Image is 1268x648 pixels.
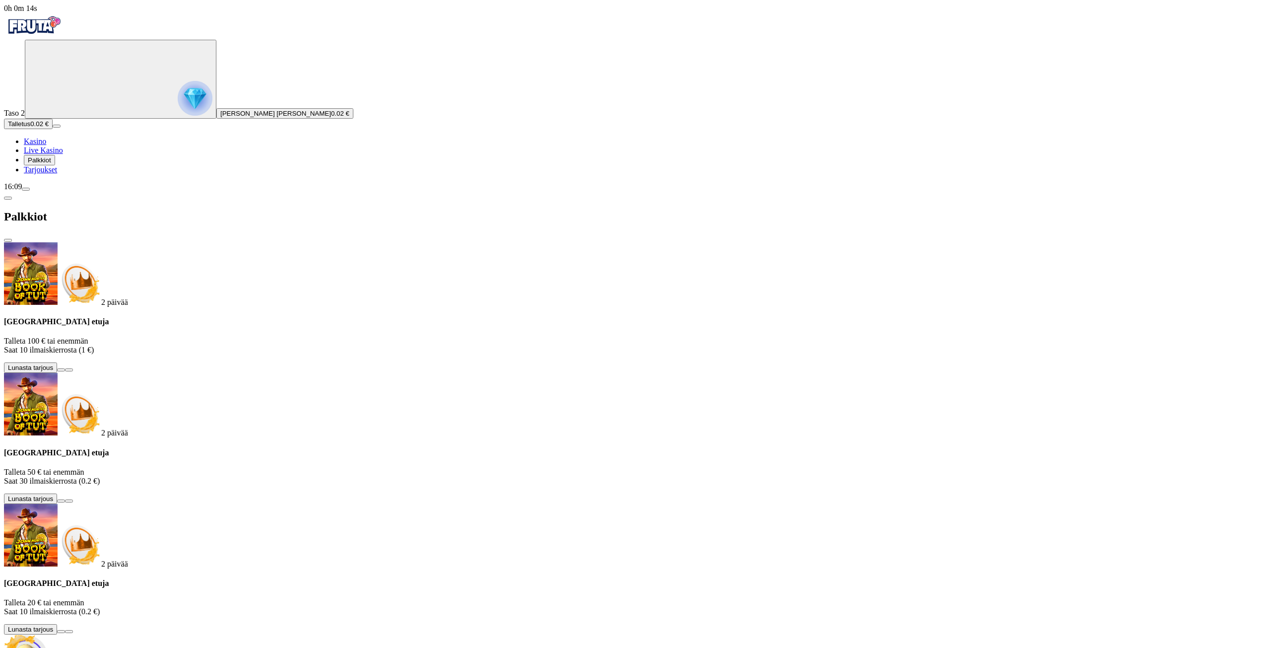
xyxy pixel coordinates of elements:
img: John Hunter and the Book of Tut [4,373,58,435]
button: chevron-left icon [4,197,12,200]
span: 0.02 € [30,120,49,128]
h4: [GEOGRAPHIC_DATA] etuja [4,317,1264,326]
span: 0.02 € [331,110,349,117]
h2: Palkkiot [4,210,1264,223]
span: [PERSON_NAME] [PERSON_NAME] [220,110,331,117]
span: countdown [101,560,128,568]
img: Deposit bonus icon [58,392,101,435]
span: Lunasta tarjous [8,364,53,371]
button: close [4,239,12,242]
span: Kasino [24,137,46,145]
img: Deposit bonus icon [58,523,101,567]
h4: [GEOGRAPHIC_DATA] etuja [4,579,1264,588]
p: Talleta 50 € tai enemmän Saat 30 ilmaiskierrosta (0.2 €) [4,468,1264,486]
span: countdown [101,298,128,306]
button: menu [22,188,30,191]
span: Tarjoukset [24,165,57,174]
a: Fruta [4,31,64,39]
img: reward progress [178,81,212,116]
span: Lunasta tarjous [8,626,53,633]
button: info [65,368,73,371]
button: info [65,500,73,503]
nav: Primary [4,13,1264,174]
p: Talleta 20 € tai enemmän Saat 10 ilmaiskierrosta (0.2 €) [4,598,1264,616]
span: countdown [101,429,128,437]
a: diamond iconKasino [24,137,46,145]
span: user session time [4,4,37,12]
a: poker-chip iconLive Kasino [24,146,63,154]
span: 16:09 [4,182,22,191]
p: Talleta 100 € tai enemmän Saat 10 ilmaiskierrosta (1 €) [4,337,1264,355]
span: Palkkiot [28,156,51,164]
img: John Hunter and the Book of Tut [4,504,58,567]
button: Lunasta tarjous [4,624,57,635]
span: Taso 2 [4,109,25,117]
span: Talletus [8,120,30,128]
button: info [65,630,73,633]
button: Talletusplus icon0.02 € [4,119,53,129]
img: Fruta [4,13,64,38]
button: menu [53,125,61,128]
button: [PERSON_NAME] [PERSON_NAME]0.02 € [216,108,353,119]
span: Live Kasino [24,146,63,154]
img: Deposit bonus icon [58,261,101,305]
button: Lunasta tarjous [4,362,57,373]
button: reward progress [25,40,216,119]
h4: [GEOGRAPHIC_DATA] etuja [4,448,1264,457]
button: reward iconPalkkiot [24,155,55,165]
span: Lunasta tarjous [8,495,53,503]
img: John Hunter and the Book of Tut [4,242,58,305]
a: gift-inverted iconTarjoukset [24,165,57,174]
button: Lunasta tarjous [4,494,57,504]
